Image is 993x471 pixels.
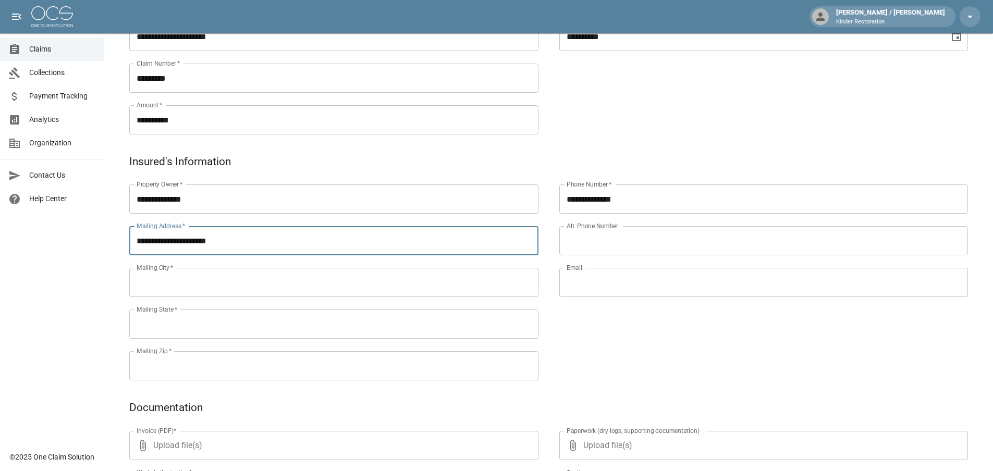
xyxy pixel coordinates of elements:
[137,59,180,68] label: Claim Number
[29,44,95,55] span: Claims
[836,18,945,27] p: Kinder Restoration
[29,91,95,102] span: Payment Tracking
[137,305,177,314] label: Mailing State
[832,7,949,26] div: [PERSON_NAME] / [PERSON_NAME]
[31,6,73,27] img: ocs-logo-white-transparent.png
[29,114,95,125] span: Analytics
[153,431,510,460] span: Upload file(s)
[567,263,582,272] label: Email
[29,193,95,204] span: Help Center
[137,346,172,355] label: Mailing Zip
[137,180,183,189] label: Property Owner
[567,426,700,435] label: Paperwork (dry logs, supporting documentation)
[567,221,618,230] label: Alt. Phone Number
[583,431,940,460] span: Upload file(s)
[29,138,95,148] span: Organization
[9,452,94,462] div: © 2025 One Claim Solution
[137,426,177,435] label: Invoice (PDF)*
[29,170,95,181] span: Contact Us
[137,101,163,109] label: Amount
[137,263,174,272] label: Mailing City
[946,26,967,47] button: Choose date, selected date is Aug 12, 2025
[6,6,27,27] button: open drawer
[29,67,95,78] span: Collections
[567,180,611,189] label: Phone Number
[137,221,185,230] label: Mailing Address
